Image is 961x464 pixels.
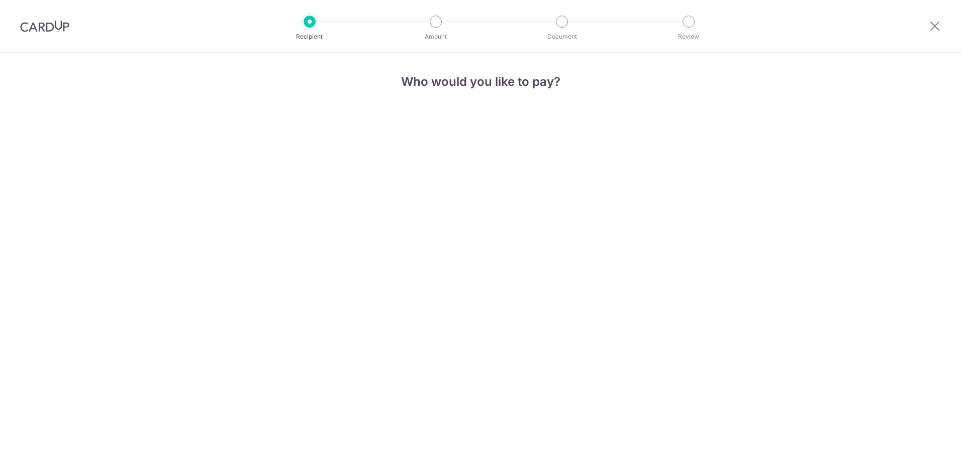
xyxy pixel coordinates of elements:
[399,32,473,42] p: Amount
[525,32,599,42] p: Document
[272,32,347,42] p: Recipient
[346,73,615,91] h4: Who would you like to pay?
[651,32,726,42] p: Review
[20,20,69,32] img: CardUp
